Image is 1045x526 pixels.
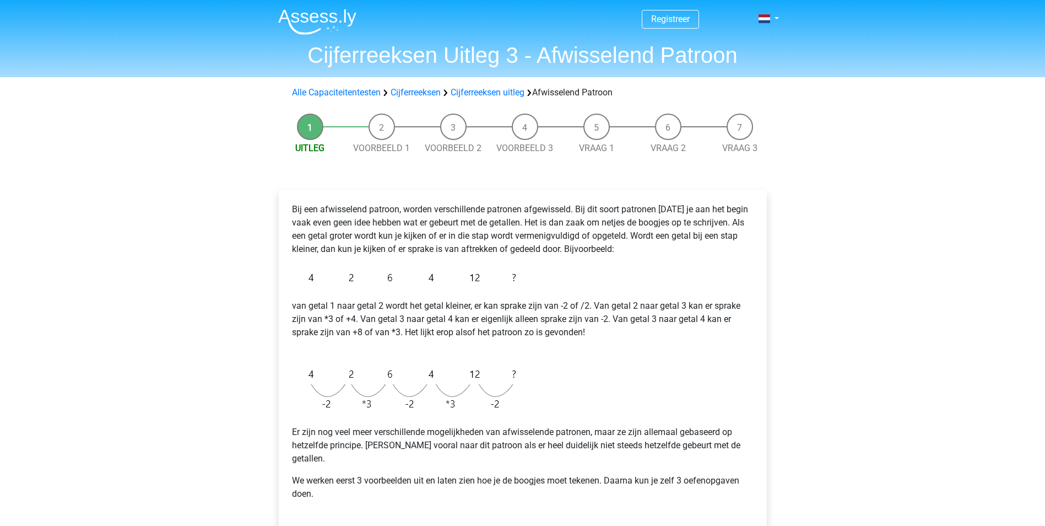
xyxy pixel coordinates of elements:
a: Cijferreeksen [391,87,441,98]
p: van getal 1 naar getal 2 wordt het getal kleiner, er kan sprake zijn van -2 of /2. Van getal 2 na... [292,299,754,352]
a: Cijferreeksen uitleg [451,87,524,98]
a: Vraag 1 [579,143,614,153]
a: Alle Capaciteitentesten [292,87,381,98]
p: Er zijn nog veel meer verschillende mogelijkheden van afwisselende patronen, maar ze zijn allemaa... [292,426,754,465]
a: Uitleg [295,143,324,153]
div: Afwisselend Patroon [288,86,758,99]
a: Voorbeeld 2 [425,143,481,153]
img: Alternating_Example_intro_1.png [292,265,522,291]
a: Registreer [651,14,690,24]
a: Vraag 3 [722,143,757,153]
a: Voorbeeld 1 [353,143,410,153]
h1: Cijferreeksen Uitleg 3 - Afwisselend Patroon [269,42,776,68]
a: Voorbeeld 3 [496,143,553,153]
img: Assessly [278,9,356,35]
p: Bij een afwisselend patroon, worden verschillende patronen afgewisseld. Bij dit soort patronen [D... [292,203,754,256]
a: Vraag 2 [651,143,686,153]
img: Alternating_Example_intro_2.png [292,361,522,417]
p: We werken eerst 3 voorbeelden uit en laten zien hoe je de boogjes moet tekenen. Daarna kun je zel... [292,474,754,501]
